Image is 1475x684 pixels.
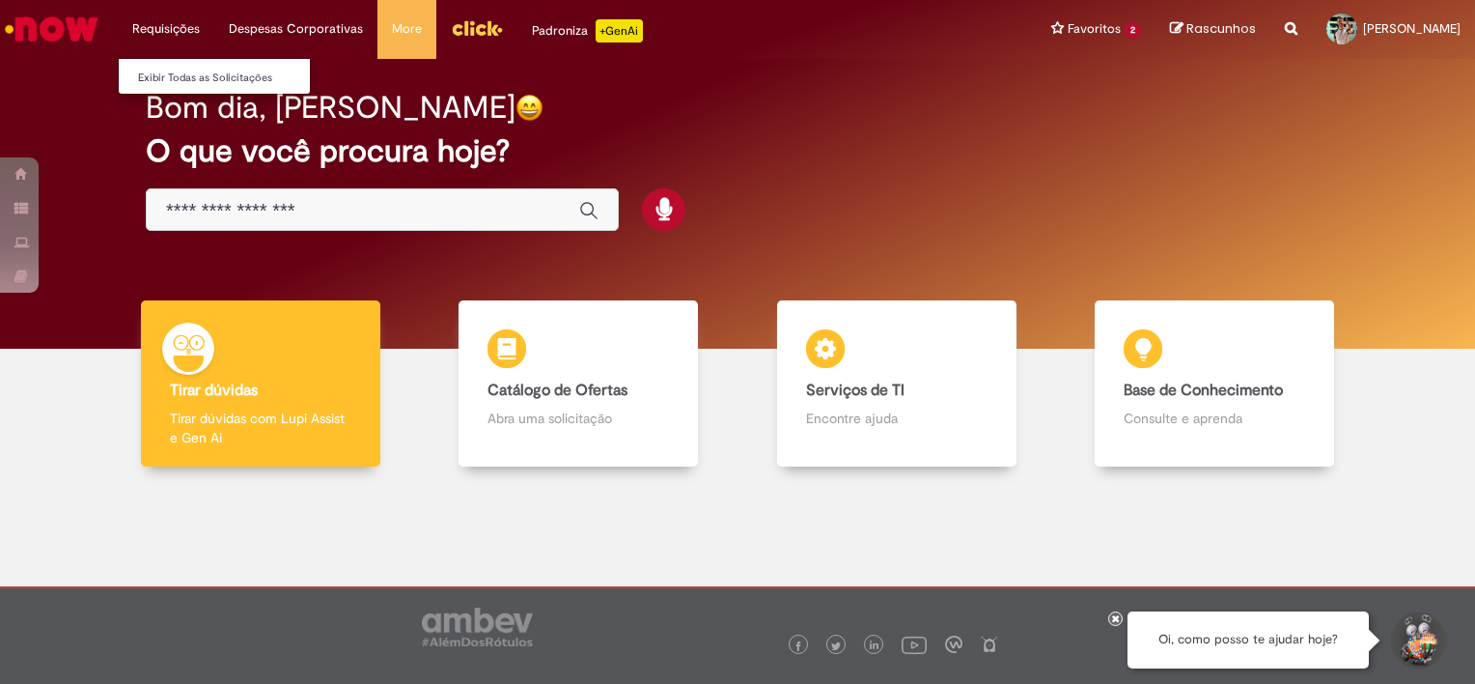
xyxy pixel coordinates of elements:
[1363,20,1461,37] span: [PERSON_NAME]
[170,381,258,400] b: Tirar dúvidas
[806,381,904,400] b: Serviços de TI
[422,608,533,646] img: logo_footer_ambev_rotulo_gray.png
[487,381,627,400] b: Catálogo de Ofertas
[229,19,363,39] span: Despesas Corporativas
[118,58,311,95] ul: Requisições
[1127,612,1369,669] div: Oi, como posso te ajudar hoje?
[1125,22,1141,39] span: 2
[1124,381,1283,400] b: Base de Conhecimento
[451,14,503,43] img: click_logo_yellow_360x200.png
[1068,19,1121,39] span: Favoritos
[2,10,101,48] img: ServiceNow
[902,632,927,657] img: logo_footer_youtube.png
[119,68,331,89] a: Exibir Todas as Solicitações
[1388,612,1446,670] button: Iniciar Conversa de Suporte
[1056,300,1375,468] a: Base de Conhecimento Consulte e aprenda
[806,409,988,428] p: Encontre ajuda
[532,19,643,43] div: Padroniza
[132,19,200,39] span: Requisições
[793,641,803,651] img: logo_footer_facebook.png
[515,94,543,122] img: happy-face.png
[737,300,1056,468] a: Serviços de TI Encontre ajuda
[487,409,669,428] p: Abra uma solicitação
[945,636,962,653] img: logo_footer_workplace.png
[146,134,1329,168] h2: O que você procura hoje?
[831,641,841,651] img: logo_footer_twitter.png
[870,641,879,652] img: logo_footer_linkedin.png
[392,19,422,39] span: More
[1186,19,1256,38] span: Rascunhos
[981,636,998,653] img: logo_footer_naosei.png
[596,19,643,43] p: +GenAi
[420,300,738,468] a: Catálogo de Ofertas Abra uma solicitação
[1124,409,1305,428] p: Consulte e aprenda
[170,409,351,447] p: Tirar dúvidas com Lupi Assist e Gen Ai
[1170,20,1256,39] a: Rascunhos
[146,91,515,125] h2: Bom dia, [PERSON_NAME]
[101,300,420,468] a: Tirar dúvidas Tirar dúvidas com Lupi Assist e Gen Ai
